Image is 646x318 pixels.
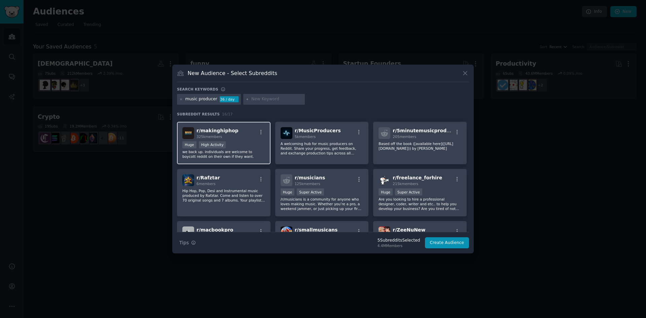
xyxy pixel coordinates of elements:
h3: New Audience - Select Subreddits [188,70,277,77]
img: makinghiphop [182,127,194,139]
span: 215k members [393,182,418,186]
img: Rafztar [182,174,194,186]
span: Tips [179,239,189,246]
div: 5 Subreddit s Selected [378,238,420,244]
input: New Keyword [251,96,302,102]
span: 325k members [196,135,222,139]
div: music producer [185,96,217,102]
span: 125k members [295,182,320,186]
div: 36 / day [220,96,239,102]
span: 6 members [196,182,216,186]
span: r/ ZeeNuNew [393,227,425,233]
span: r/ MusicProducers [295,128,341,133]
p: /r/musicians is a community for anyone who loves making music. Whether you’re a pro, a weekend ja... [281,197,363,211]
img: freelance_forhire [379,174,390,186]
div: Huge [379,188,393,196]
p: Based off the book ([available here]([URL][DOMAIN_NAME])) by [PERSON_NAME] [379,141,461,151]
img: macbookpro [182,226,194,238]
button: Tips [177,237,198,249]
span: 205 members [393,135,416,139]
span: Subreddit Results [177,112,220,116]
span: r/ smallmusicans [295,227,338,233]
button: Create Audience [425,237,469,249]
div: High Activity [199,141,226,148]
span: r/ freelance_forhire [393,175,442,180]
span: r/ Rafztar [196,175,220,180]
div: Super Active [297,188,324,196]
p: Are you looking to hire a professional designer, coder, writer and etc.. to help you develop your... [379,197,461,211]
span: r/ 5minutemusicproducer [393,128,458,133]
span: 5k members [295,135,316,139]
span: r/ macbookpro [196,227,233,233]
img: MusicProducers [281,127,292,139]
div: Huge [281,188,295,196]
div: Huge [182,141,196,148]
span: r/ musicians [295,175,325,180]
h3: Search keywords [177,87,218,92]
p: Hip Hop, Pop, Desi and Instrumental music produced by Rafztar. Come and listen to over 70 origina... [182,188,265,203]
img: ZeeNuNew [379,226,390,238]
span: 16 / 17 [222,112,233,116]
img: smallmusicans [281,226,292,238]
span: r/ makinghiphop [196,128,239,133]
div: Super Active [395,188,422,196]
p: A welcoming hub for music producers on Reddit. Share your progress, get feedback, and exchange pr... [281,141,363,155]
div: 4.4M Members [378,243,420,248]
p: we back up. individuals are welcome to boycott reddit on their own if they want. [182,149,265,159]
